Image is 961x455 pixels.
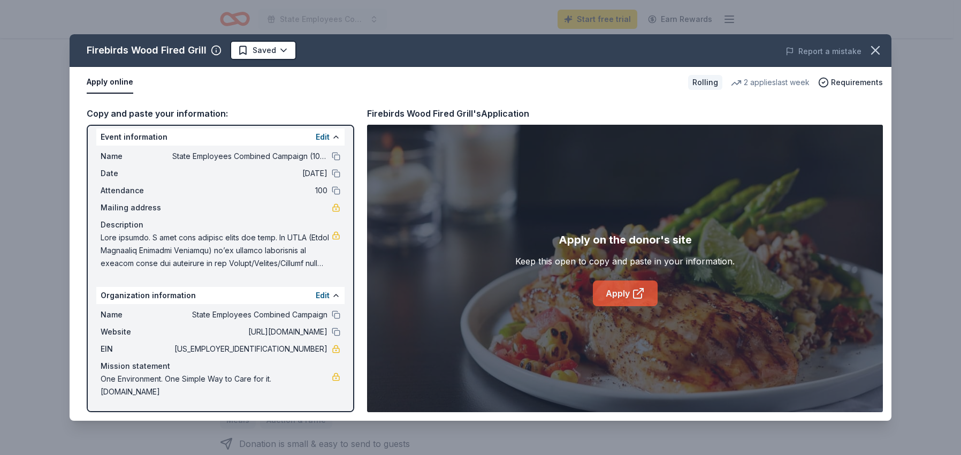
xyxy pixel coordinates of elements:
div: Mission statement [101,360,340,373]
div: Keep this open to copy and paste in your information. [515,255,735,268]
span: Date [101,167,172,180]
div: Firebirds Wood Fired Grill's Application [367,107,529,120]
button: Requirements [818,76,883,89]
span: State Employees Combined Campaign (10 various events) [172,150,327,163]
button: Edit [316,131,330,143]
span: Name [101,308,172,321]
div: Rolling [688,75,722,90]
button: Apply online [87,71,133,94]
button: Report a mistake [785,45,861,58]
span: [URL][DOMAIN_NAME] [172,325,327,338]
div: Event information [96,128,345,146]
span: Mailing address [101,201,172,214]
span: Requirements [831,76,883,89]
button: Edit [316,289,330,302]
div: 2 applies last week [731,76,810,89]
span: Saved [253,44,276,57]
div: Firebirds Wood Fired Grill [87,42,207,59]
button: Saved [230,41,296,60]
span: Website [101,325,172,338]
span: One Environment. One Simple Way to Care for it. [DOMAIN_NAME] [101,373,332,398]
span: Name [101,150,172,163]
div: Description [101,218,340,231]
span: EIN [101,343,172,355]
div: Organization information [96,287,345,304]
span: Lore ipsumdo. S amet cons adipisc elits doe temp. In UTLA (Etdol Magnaaliq Enimadmi Veniamqu) no’... [101,231,332,270]
a: Apply [593,280,658,306]
div: Copy and paste your information: [87,107,354,120]
span: [US_EMPLOYER_IDENTIFICATION_NUMBER] [172,343,327,355]
div: Apply on the donor's site [559,231,692,248]
span: Attendance [101,184,172,197]
span: 100 [172,184,327,197]
span: State Employees Combined Campaign [172,308,327,321]
span: [DATE] [172,167,327,180]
